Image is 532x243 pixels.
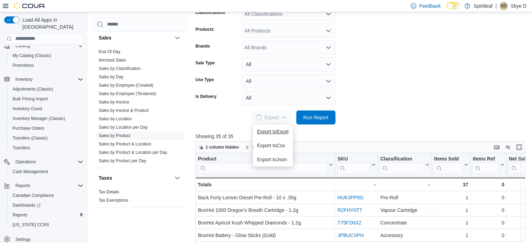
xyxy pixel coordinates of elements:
[7,94,86,104] button: Bulk Pricing Import
[338,156,370,173] div: SKU URL
[13,126,44,131] span: Purchase Orders
[1,41,86,51] button: Catalog
[99,74,123,79] a: Sales by Day
[7,123,86,133] button: Purchase Orders
[380,193,430,202] div: Pre-Roll
[99,58,126,63] a: Itemized Sales
[1,181,86,191] button: Reports
[10,134,83,142] span: Transfers (Classic)
[7,210,86,220] button: Reports
[99,34,172,41] button: Sales
[99,158,146,163] a: Sales by Product per Day
[326,45,331,50] button: Open list of options
[99,158,146,164] span: Sales by Product per Day
[10,144,83,152] span: Transfers
[13,135,48,141] span: Transfers (Classic)
[13,181,33,190] button: Reports
[326,28,331,34] button: Open list of options
[473,180,504,189] div: 0
[492,143,501,151] button: Keyboard shortcuts
[99,174,112,181] h3: Taxes
[252,110,291,124] button: LoadingExport
[253,124,293,138] button: Export toExcel
[196,27,214,32] label: Products
[257,157,289,162] span: Export to Json
[10,191,83,200] span: Canadian Compliance
[242,74,335,88] button: All
[10,124,47,133] a: Purchase Orders
[10,105,83,113] span: Inventory Count
[511,2,526,10] p: Skye D
[7,200,86,210] a: Dashboards
[7,167,86,177] button: Cash Management
[380,156,424,162] div: Classification
[99,125,148,130] a: Sales by Location per Day
[10,124,83,133] span: Purchase Orders
[380,206,430,214] div: Vapour Cartridge
[99,108,149,113] span: Sales by Invoice & Product
[242,57,335,71] button: All
[99,174,172,181] button: Taxes
[499,2,508,10] div: Skye D
[99,116,132,122] span: Sales by Location
[99,150,167,155] a: Sales by Product & Location per Day
[13,116,65,121] span: Inventory Manager (Classic)
[99,190,119,194] a: Tax Details
[13,212,27,218] span: Reports
[252,144,271,150] span: Sort fields
[7,220,86,230] button: [US_STATE] CCRS
[13,86,53,92] span: Adjustments (Classic)
[198,231,333,240] div: BoxHot Battery - Glow Sticks (Gold)
[13,75,83,84] span: Inventory
[257,129,289,134] span: Export to Excel
[99,66,141,71] a: Sales by Classification
[473,156,499,162] div: Items Ref
[196,60,215,66] label: Sale Type
[198,156,327,162] div: Product
[13,145,30,151] span: Transfers
[99,91,156,96] a: Sales by Employee (Tendered)
[99,198,128,203] a: Tax Exemptions
[20,16,83,30] span: Load All Apps in [GEOGRAPHIC_DATA]
[99,141,151,147] span: Sales by Product & Location
[13,75,35,84] button: Inventory
[257,143,289,148] span: Export to Csv
[10,191,57,200] a: Canadian Compliance
[99,83,154,88] span: Sales by Employee (Created)
[380,231,430,240] div: Accessory
[10,167,51,176] a: Cash Management
[380,156,424,173] div: Classification
[434,193,468,202] div: 1
[473,193,504,202] div: 0
[380,219,430,227] div: Concentrate
[198,156,333,173] button: Product
[15,159,36,165] span: Operations
[434,219,468,227] div: 1
[15,43,30,49] span: Catalog
[7,51,86,60] button: My Catalog (Classic)
[10,95,51,103] a: Bulk Pricing Import
[10,51,83,60] span: My Catalog (Classic)
[242,143,274,151] button: Sort fields
[7,114,86,123] button: Inventory Manager (Classic)
[10,114,68,123] a: Inventory Manager (Classic)
[10,211,83,219] span: Reports
[196,133,529,140] p: Showing 35 of 35
[13,158,83,166] span: Operations
[434,156,468,173] button: Items Sold
[10,85,56,93] a: Adjustments (Classic)
[242,91,335,105] button: All
[13,42,33,50] button: Catalog
[434,206,468,214] div: 1
[253,152,293,166] button: Export toJson
[253,138,293,152] button: Export toCsv
[13,193,54,198] span: Canadian Compliance
[380,156,430,173] button: Classification
[173,34,182,42] button: Sales
[99,100,129,105] a: Sales by Invoice
[99,133,130,138] a: Sales by Product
